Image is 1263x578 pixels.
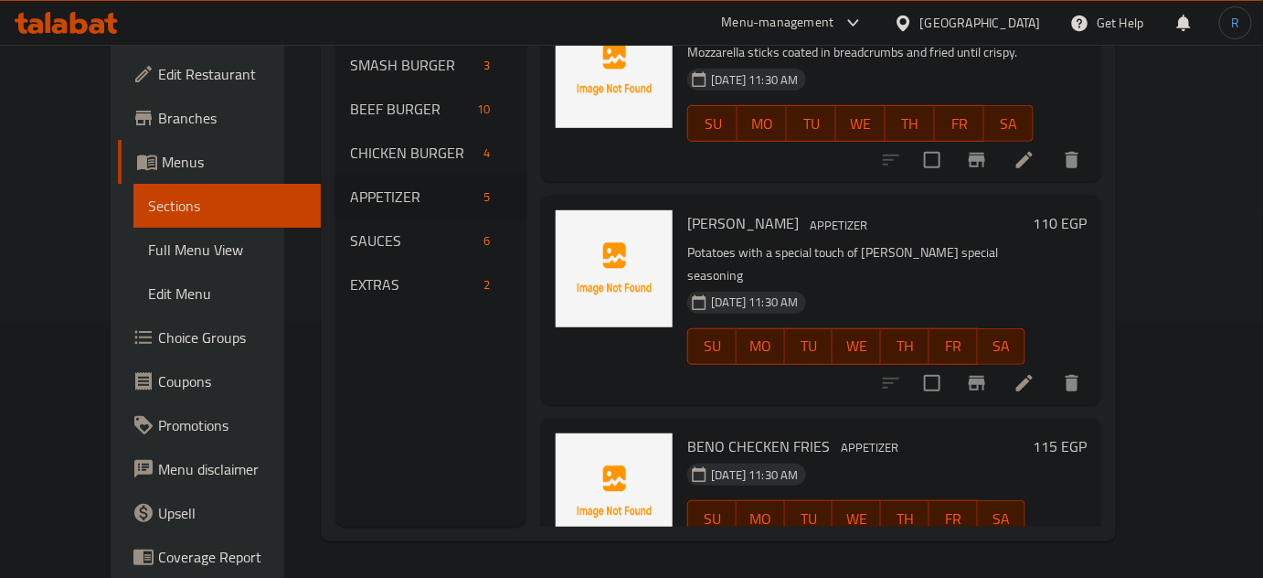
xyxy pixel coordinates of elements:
[1014,372,1035,394] a: Edit menu item
[833,328,881,365] button: WE
[935,105,984,142] button: FR
[888,506,922,532] span: TH
[133,184,322,228] a: Sections
[118,403,322,447] a: Promotions
[687,328,737,365] button: SU
[158,107,307,129] span: Branches
[737,500,785,537] button: MO
[476,276,497,294] span: 2
[1014,149,1035,171] a: Edit menu item
[893,111,928,137] span: TH
[118,447,322,491] a: Menu disclaimer
[687,241,1025,287] p: Potatoes with a special touch of [PERSON_NAME] special seasoning
[476,144,497,162] span: 4
[476,142,497,164] div: items
[738,105,787,142] button: MO
[148,283,307,305] span: Edit Menu
[476,232,497,250] span: 6
[556,210,673,327] img: BENO FRIES
[737,328,785,365] button: MO
[802,215,875,236] span: APPETIZER
[556,433,673,551] img: BENO CHECKEN FRIES
[704,71,805,89] span: [DATE] 11:30 AM
[704,294,805,311] span: [DATE] 11:30 AM
[840,333,874,359] span: WE
[929,328,978,365] button: FR
[744,333,778,359] span: MO
[158,414,307,436] span: Promotions
[350,186,477,208] span: APPETIZER
[833,437,906,458] span: APPETIZER
[335,131,527,175] div: CHICKEN BURGER4
[476,188,497,206] span: 5
[476,230,497,252] div: items
[687,41,1034,64] p: Mozzarella sticks coated in breadcrumbs and fried until crispy.
[836,105,886,142] button: WE
[350,142,477,164] span: CHICKEN BURGER
[158,326,307,348] span: Choice Groups
[476,57,497,74] span: 3
[335,43,527,87] div: SMASH BURGER3
[118,316,322,359] a: Choice Groups
[133,228,322,272] a: Full Menu View
[687,209,799,237] span: [PERSON_NAME]
[992,111,1026,137] span: SA
[744,506,778,532] span: MO
[978,500,1026,537] button: SA
[881,500,929,537] button: TH
[470,98,497,120] div: items
[913,141,951,179] span: Select to update
[350,273,477,295] span: EXTRAS
[695,333,729,359] span: SU
[350,98,470,120] span: BEEF BURGER
[470,101,497,118] span: 10
[133,272,322,316] a: Edit Menu
[158,458,307,480] span: Menu disclaimer
[158,63,307,85] span: Edit Restaurant
[118,140,322,184] a: Menus
[158,370,307,392] span: Coupons
[785,500,833,537] button: TU
[955,361,999,405] button: Branch-specific-item
[937,333,971,359] span: FR
[840,506,874,532] span: WE
[335,262,527,306] div: EXTRAS2
[745,111,780,137] span: MO
[476,273,497,295] div: items
[929,500,978,537] button: FR
[350,54,477,76] span: SMASH BURGER
[722,12,834,34] div: Menu-management
[148,239,307,261] span: Full Menu View
[833,437,906,459] div: APPETIZER
[888,333,922,359] span: TH
[335,36,527,314] nav: Menu sections
[687,105,738,142] button: SU
[335,219,527,262] div: SAUCES6
[335,175,527,219] div: APPETIZER5
[792,333,826,359] span: TU
[335,87,527,131] div: BEEF BURGER10
[118,52,322,96] a: Edit Restaurant
[695,506,729,532] span: SU
[985,506,1019,532] span: SA
[955,138,999,182] button: Branch-specific-item
[695,111,730,137] span: SU
[937,506,971,532] span: FR
[687,433,830,460] span: BENO CHECKEN FRIES
[881,328,929,365] button: TH
[158,546,307,568] span: Coverage Report
[920,13,1041,33] div: [GEOGRAPHIC_DATA]
[1033,210,1087,236] h6: 110 EGP
[704,466,805,484] span: [DATE] 11:30 AM
[118,96,322,140] a: Branches
[1231,13,1239,33] span: R
[148,195,307,217] span: Sections
[350,230,477,252] div: SAUCES
[476,54,497,76] div: items
[942,111,977,137] span: FR
[844,111,878,137] span: WE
